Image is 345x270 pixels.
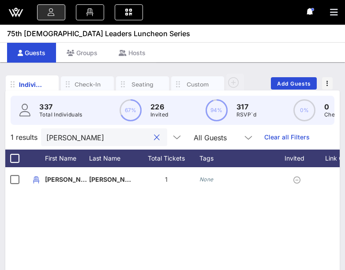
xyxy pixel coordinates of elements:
[89,150,133,167] div: Last Name
[264,132,310,142] a: Clear all Filters
[150,101,169,112] p: 226
[236,101,256,112] p: 317
[277,80,311,87] span: Add Guests
[184,80,211,89] div: Custom
[89,176,141,183] span: [PERSON_NAME]
[199,176,214,183] i: None
[199,150,274,167] div: Tags
[56,43,108,63] div: Groups
[74,80,101,89] div: Check-In
[274,150,323,167] div: Invited
[39,101,82,112] p: 337
[194,134,227,142] div: All Guests
[108,43,156,63] div: Hosts
[133,150,199,167] div: Total Tickets
[11,132,37,142] span: 1 results
[150,110,169,119] p: Invited
[39,110,82,119] p: Total Individuals
[7,28,190,39] span: 75th [DEMOGRAPHIC_DATA] Leaders Luncheon Series
[236,110,256,119] p: RSVP`d
[133,167,199,192] div: 1
[188,128,259,146] div: All Guests
[45,150,89,167] div: First Name
[19,80,45,89] div: Individuals
[154,133,160,142] button: clear icon
[45,176,97,183] span: [PERSON_NAME]
[271,77,317,90] button: Add Guests
[7,43,56,63] div: Guests
[129,80,156,89] div: Seating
